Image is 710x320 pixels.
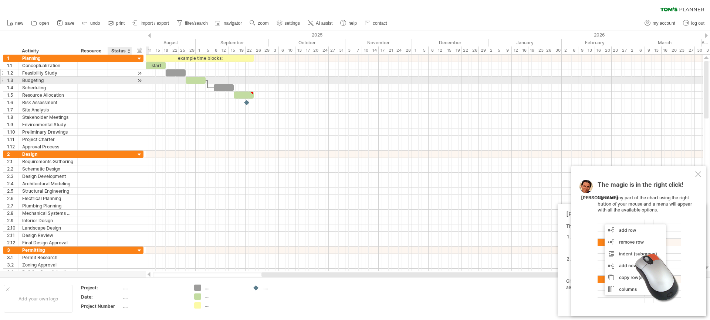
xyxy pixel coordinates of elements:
div: 2.5 [7,187,18,195]
div: February 2026 [562,39,628,47]
div: [PERSON_NAME] [581,195,618,201]
div: 18 - 22 [162,47,179,54]
div: Final Design Approval [22,239,74,246]
div: Conceptualization [22,62,74,69]
div: 3 [7,247,18,254]
div: 29 - 3 [262,47,279,54]
div: Landscape Design [22,224,74,231]
a: help [338,18,359,28]
span: undo [90,21,100,26]
div: .... [205,293,245,300]
a: new [5,18,26,28]
div: March 2026 [628,39,701,47]
div: 23 - 27 [678,47,695,54]
div: 1.2 [7,69,18,76]
div: 1.12 [7,143,18,150]
span: filter/search [185,21,208,26]
span: AI assist [316,21,332,26]
div: 2.3 [7,173,18,180]
div: 9 - 13 [645,47,662,54]
div: December 2025 [412,39,488,47]
div: Project Number [81,303,122,309]
div: Click on any part of the chart using the right button of your mouse and a menu will appear with a... [598,182,694,303]
div: 1.7 [7,106,18,113]
div: November 2025 [345,39,412,47]
div: Activity [22,47,73,55]
div: 1.3 [7,77,18,84]
div: 1 - 5 [196,47,212,54]
div: 2 [7,151,18,158]
span: log out [691,21,704,26]
div: Scheduling [22,84,74,91]
div: Permitting [22,247,74,254]
div: 1.11 [7,136,18,143]
div: Structural Engineering [22,187,74,195]
div: .... [123,303,185,309]
div: Zoning Approval [22,261,74,268]
div: 1.1 [7,62,18,69]
a: filter/search [175,18,210,28]
div: Status [111,47,128,55]
div: 25 - 29 [179,47,196,54]
div: Add your own logo [4,285,73,313]
div: 2.6 [7,195,18,202]
div: 1.6 [7,99,18,106]
div: 2.7 [7,202,18,209]
div: 24 - 28 [395,47,412,54]
div: 22 - 26 [246,47,262,54]
a: my account [643,18,677,28]
div: Plumbing Planning [22,202,74,209]
span: zoom [258,21,268,26]
div: 26 - 30 [545,47,562,54]
a: settings [275,18,302,28]
div: 22 - 26 [462,47,479,54]
div: 2.12 [7,239,18,246]
div: Design [22,151,74,158]
div: Permit Research [22,254,74,261]
div: 15 - 19 [445,47,462,54]
div: Electrical Planning [22,195,74,202]
a: import / export [131,18,171,28]
div: Stakeholder Meetings [22,114,74,121]
div: Requirements Gathering [22,158,74,165]
span: help [348,21,357,26]
a: print [106,18,127,28]
span: The magic is in the right click! [598,181,683,192]
div: 1.10 [7,128,18,135]
a: log out [681,18,707,28]
span: new [15,21,23,26]
div: Resource Allocation [22,92,74,99]
div: 15 - 19 [229,47,246,54]
span: print [116,21,125,26]
div: Building Permit Application [22,269,74,276]
div: October 2025 [269,39,345,47]
div: 2.11 [7,232,18,239]
div: Project: [81,285,122,291]
a: AI assist [306,18,335,28]
div: 11 - 15 [146,47,162,54]
div: .... [205,302,245,309]
div: example time blocks: [146,55,254,62]
div: Interior Design [22,217,74,224]
div: 9 - 13 [578,47,595,54]
div: .... [123,285,185,291]
div: Design Review [22,232,74,239]
div: 1.9 [7,121,18,128]
a: save [55,18,77,28]
div: 2.1 [7,158,18,165]
div: 2 - 6 [628,47,645,54]
a: contact [363,18,389,28]
div: 6 - 10 [279,47,295,54]
div: 1.5 [7,92,18,99]
div: Site Analysis [22,106,74,113]
div: 1.4 [7,84,18,91]
div: 2.10 [7,224,18,231]
div: January 2026 [488,39,562,47]
div: 10 - 14 [362,47,379,54]
div: 29 - 2 [479,47,495,54]
div: 17 - 21 [379,47,395,54]
div: Schematic Design [22,165,74,172]
div: Feasibility Study [22,69,74,76]
div: 12 - 16 [512,47,528,54]
a: navigator [214,18,244,28]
